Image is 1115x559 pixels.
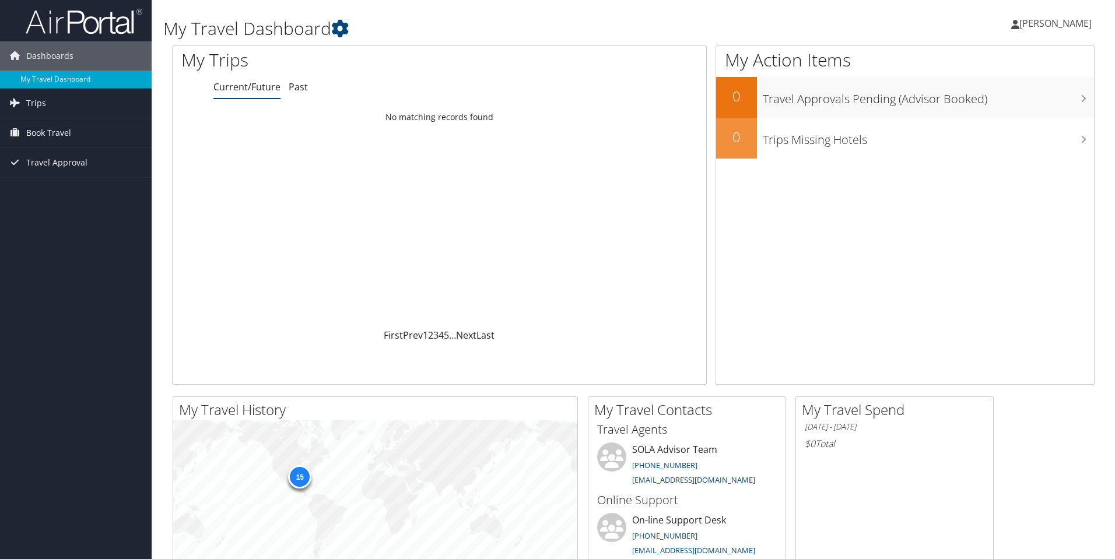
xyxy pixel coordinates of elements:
span: … [449,329,456,342]
h2: My Travel Spend [802,400,993,420]
a: 0Travel Approvals Pending (Advisor Booked) [716,77,1094,118]
h2: My Travel Contacts [594,400,786,420]
div: 15 [288,465,311,488]
a: First [384,329,403,342]
a: [PHONE_NUMBER] [632,530,697,541]
a: Next [456,329,476,342]
span: Travel Approval [26,148,87,177]
h2: 0 [716,86,757,106]
h6: [DATE] - [DATE] [805,421,984,433]
li: SOLA Advisor Team [591,442,783,490]
a: [EMAIL_ADDRESS][DOMAIN_NAME] [632,474,755,485]
span: Dashboards [26,41,73,71]
a: [EMAIL_ADDRESS][DOMAIN_NAME] [632,545,755,556]
h3: Travel Agents [597,421,777,438]
h3: Trips Missing Hotels [763,126,1094,148]
h3: Travel Approvals Pending (Advisor Booked) [763,85,1094,107]
span: [PERSON_NAME] [1019,17,1092,30]
a: 3 [433,329,439,342]
img: airportal-logo.png [26,8,142,35]
h1: My Travel Dashboard [163,16,790,41]
a: [PHONE_NUMBER] [632,460,697,470]
span: $0 [805,437,815,450]
h6: Total [805,437,984,450]
a: 0Trips Missing Hotels [716,118,1094,159]
h3: Online Support [597,492,777,508]
a: Last [476,329,495,342]
a: Past [289,80,308,93]
span: Trips [26,89,46,118]
h1: My Trips [181,48,475,72]
a: 5 [444,329,449,342]
h2: 0 [716,127,757,147]
a: 4 [439,329,444,342]
h1: My Action Items [716,48,1094,72]
a: Prev [403,329,423,342]
a: 2 [428,329,433,342]
td: No matching records found [173,107,706,128]
a: [PERSON_NAME] [1011,6,1103,41]
a: 1 [423,329,428,342]
span: Book Travel [26,118,71,147]
h2: My Travel History [179,400,577,420]
a: Current/Future [213,80,280,93]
